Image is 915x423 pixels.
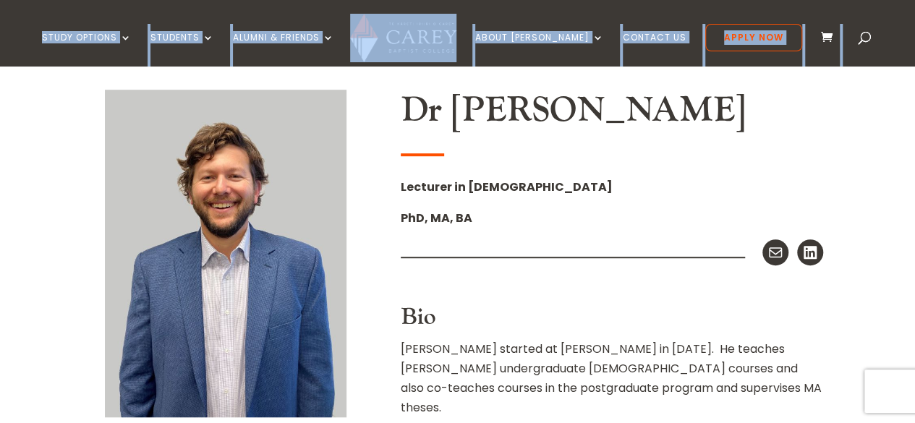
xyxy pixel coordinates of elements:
[401,304,824,338] h3: Bio
[401,210,472,226] strong: PhD, MA, BA
[42,33,132,67] a: Study Options
[623,33,686,67] a: Contact Us
[233,33,334,67] a: Alumni & Friends
[401,90,824,139] h2: Dr [PERSON_NAME]
[350,14,456,62] img: Carey Baptist College
[150,33,214,67] a: Students
[105,90,346,417] img: Michael Rhodes_600x800
[705,24,802,51] a: Apply Now
[401,179,613,195] strong: Lecturer in [DEMOGRAPHIC_DATA]
[475,33,604,67] a: About [PERSON_NAME]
